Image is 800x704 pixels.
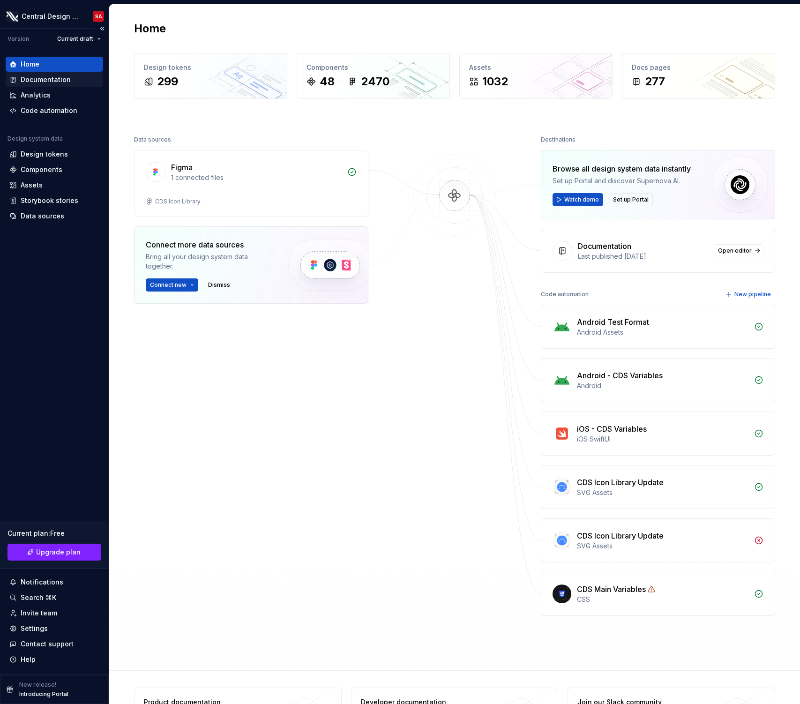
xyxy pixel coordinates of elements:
[577,488,748,497] div: SVG Assets
[622,53,775,99] a: Docs pages277
[21,639,74,649] div: Contact support
[146,252,272,271] div: Bring all your design system data together.
[553,163,691,174] div: Browse all design system data instantly
[204,278,234,292] button: Dismiss
[645,74,665,89] div: 277
[21,211,64,221] div: Data sources
[21,655,36,664] div: Help
[7,544,101,561] a: Upgrade plan
[171,162,193,173] div: Figma
[144,63,277,72] div: Design tokens
[155,198,201,205] div: CDS Icon Library
[21,196,78,205] div: Storybook stories
[157,74,178,89] div: 299
[482,74,508,89] div: 1032
[320,74,335,89] div: 48
[21,90,51,100] div: Analytics
[577,595,748,604] div: CSS
[6,606,103,621] a: Invite team
[134,133,171,146] div: Data sources
[577,370,663,381] div: Android - CDS Variables
[208,281,230,289] span: Dismiss
[21,106,77,115] div: Code automation
[21,180,43,190] div: Assets
[361,74,389,89] div: 2470
[553,176,691,186] div: Set up Portal and discover Supernova AI.
[469,63,603,72] div: Assets
[21,150,68,159] div: Design tokens
[21,60,39,69] div: Home
[6,72,103,87] a: Documentation
[578,252,708,261] div: Last published [DATE]
[7,529,101,538] div: Current plan : Free
[632,63,765,72] div: Docs pages
[146,239,272,250] div: Connect more data sources
[19,681,56,689] p: New release!
[96,22,109,35] button: Collapse sidebar
[6,88,103,103] a: Analytics
[577,530,664,541] div: CDS Icon Library Update
[578,240,631,252] div: Documentation
[95,13,102,20] div: SA
[541,133,576,146] div: Destinations
[577,477,664,488] div: CDS Icon Library Update
[53,32,105,45] button: Current draft
[564,196,599,203] span: Watch demo
[459,53,613,99] a: Assets1032
[6,652,103,667] button: Help
[7,135,63,142] div: Design system data
[21,577,63,587] div: Notifications
[146,278,198,292] button: Connect new
[6,637,103,652] button: Contact support
[6,590,103,605] button: Search ⌘K
[577,584,646,595] div: CDS Main Variables
[714,244,763,257] a: Open editor
[577,541,748,551] div: SVG Assets
[577,316,649,328] div: Android Test Format
[577,434,748,444] div: iOS SwiftUI
[171,173,342,182] div: 1 connected files
[6,621,103,636] a: Settings
[19,690,68,698] p: Introducing Portal
[21,593,56,602] div: Search ⌘K
[553,193,603,206] button: Watch demo
[577,423,647,434] div: iOS - CDS Variables
[723,288,775,301] button: New pipeline
[6,178,103,193] a: Assets
[6,575,103,590] button: Notifications
[577,381,748,390] div: Android
[134,150,368,217] a: Figma1 connected filesCDS Icon Library
[134,21,166,36] h2: Home
[6,103,103,118] a: Code automation
[609,193,653,206] button: Set up Portal
[36,547,81,557] span: Upgrade plan
[6,147,103,162] a: Design tokens
[22,12,82,21] div: Central Design System
[734,291,771,298] span: New pipeline
[577,328,748,337] div: Android Assets
[307,63,440,72] div: Components
[2,6,107,26] button: Central Design SystemSA
[21,624,48,633] div: Settings
[297,53,450,99] a: Components482470
[7,35,29,43] div: Version
[613,196,649,203] span: Set up Portal
[718,247,752,255] span: Open editor
[7,11,18,22] img: b603663f-9d5b-4e80-b9a1-f3274a0b04a3.png
[21,608,57,618] div: Invite team
[134,53,287,99] a: Design tokens299
[21,75,71,84] div: Documentation
[6,162,103,177] a: Components
[6,57,103,72] a: Home
[150,281,187,289] span: Connect new
[21,165,62,174] div: Components
[57,35,93,43] span: Current draft
[6,209,103,224] a: Data sources
[6,193,103,208] a: Storybook stories
[541,288,589,301] div: Code automation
